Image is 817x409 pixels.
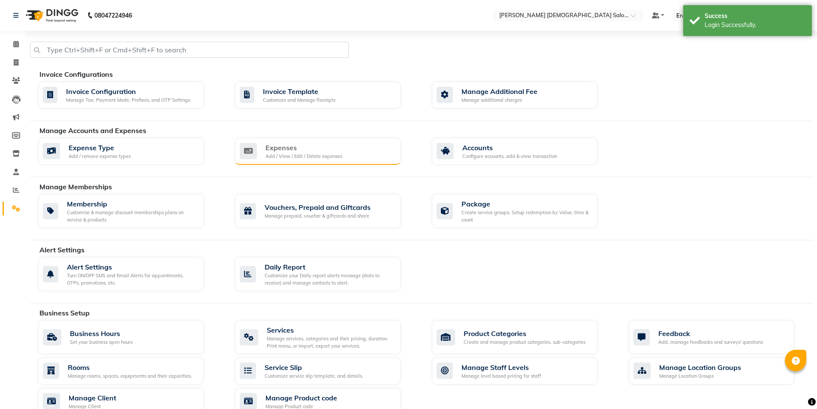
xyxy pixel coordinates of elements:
div: Manage services, categories and their pricing, duration. Print menu, or import, export your servi... [267,335,394,349]
a: PackageCreate service groups, Setup redemption by Value, time & count [432,194,616,228]
a: Business HoursSet your business open hours [38,320,222,354]
div: Manage Client [69,393,116,403]
div: Membership [67,199,197,209]
div: Rooms [68,362,192,373]
div: Customize service slip template, and details. [265,373,363,380]
div: Expenses [265,142,342,153]
div: Services [267,325,394,335]
a: Vouchers, Prepaid and GiftcardsManage prepaid, voucher & giftcards and share [235,194,419,228]
div: Manage Location Groups [659,373,741,380]
div: Create service groups, Setup redemption by Value, time & count [461,209,591,223]
a: Expense TypeAdd / remove expense types [38,138,222,165]
div: Vouchers, Prepaid and Giftcards [265,202,371,212]
a: FeedbackAdd, manage feedbacks and surveys' questions [629,320,813,354]
div: Manage Location Groups [659,362,741,373]
a: Product CategoriesCreate and manage product categories, sub-categories [432,320,616,354]
div: Service Slip [265,362,363,373]
div: Configure accounts, add & view transaction [462,153,557,160]
div: Create and manage product categories, sub-categories [464,339,585,346]
a: Daily ReportCustomize your Daily report alerts message (stats to receive) and manage contacts to ... [235,257,419,291]
div: Customize your Daily report alerts message (stats to receive) and manage contacts to alert. [265,272,394,286]
a: Manage Staff LevelsManage level based pricing for staff [432,357,616,385]
div: Feedback [658,328,763,339]
div: Set your business open hours [70,339,133,346]
img: logo [22,3,81,27]
b: 08047224946 [94,3,132,27]
div: Manage level based pricing for staff [461,373,541,380]
a: Alert SettingsTurn ON/OFF SMS and Email Alerts for appointments, OTPs, promotions, etc. [38,257,222,291]
div: Add, manage feedbacks and surveys' questions [658,339,763,346]
a: Service SlipCustomize service slip template, and details. [235,357,419,385]
div: Product Categories [464,328,585,339]
div: Manage Tax, Payment Mode, Prefixes, and OTP Settings [66,97,190,104]
a: Invoice ConfigurationManage Tax, Payment Mode, Prefixes, and OTP Settings [38,82,222,109]
a: Manage Additional FeeManage additional charges [432,82,616,109]
div: Turn ON/OFF SMS and Email Alerts for appointments, OTPs, promotions, etc. [67,272,197,286]
div: Manage Product code [265,393,337,403]
div: Customize and Manage Receipts [263,97,335,104]
a: Invoice TemplateCustomize and Manage Receipts [235,82,419,109]
div: Business Hours [70,328,133,339]
a: Manage Location GroupsManage Location Groups [629,357,813,385]
div: Invoice Configuration [66,86,190,97]
div: Alert Settings [67,262,197,272]
a: AccountsConfigure accounts, add & view transaction [432,138,616,165]
div: Add / remove expense types [69,153,131,160]
div: Invoice Template [263,86,335,97]
div: Customise & manage discount memberships plans on service & products [67,209,197,223]
div: Manage rooms, spaces, equipments and their capacities. [68,373,192,380]
div: Manage additional charges [461,97,537,104]
div: Add / View / Edit / Delete expenses [265,153,342,160]
a: ServicesManage services, categories and their pricing, duration. Print menu, or import, export yo... [235,320,419,354]
div: Accounts [462,142,557,153]
div: Daily Report [265,262,394,272]
div: Manage Staff Levels [461,362,541,373]
input: Type Ctrl+Shift+F or Cmd+Shift+F to search [30,42,349,58]
div: Manage Additional Fee [461,86,537,97]
a: MembershipCustomise & manage discount memberships plans on service & products [38,194,222,228]
a: ExpensesAdd / View / Edit / Delete expenses [235,138,419,165]
a: RoomsManage rooms, spaces, equipments and their capacities. [38,357,222,385]
div: Success [705,12,805,21]
div: Expense Type [69,142,131,153]
div: Login Successfully. [705,21,805,30]
div: Package [461,199,591,209]
div: Manage prepaid, voucher & giftcards and share [265,212,371,220]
